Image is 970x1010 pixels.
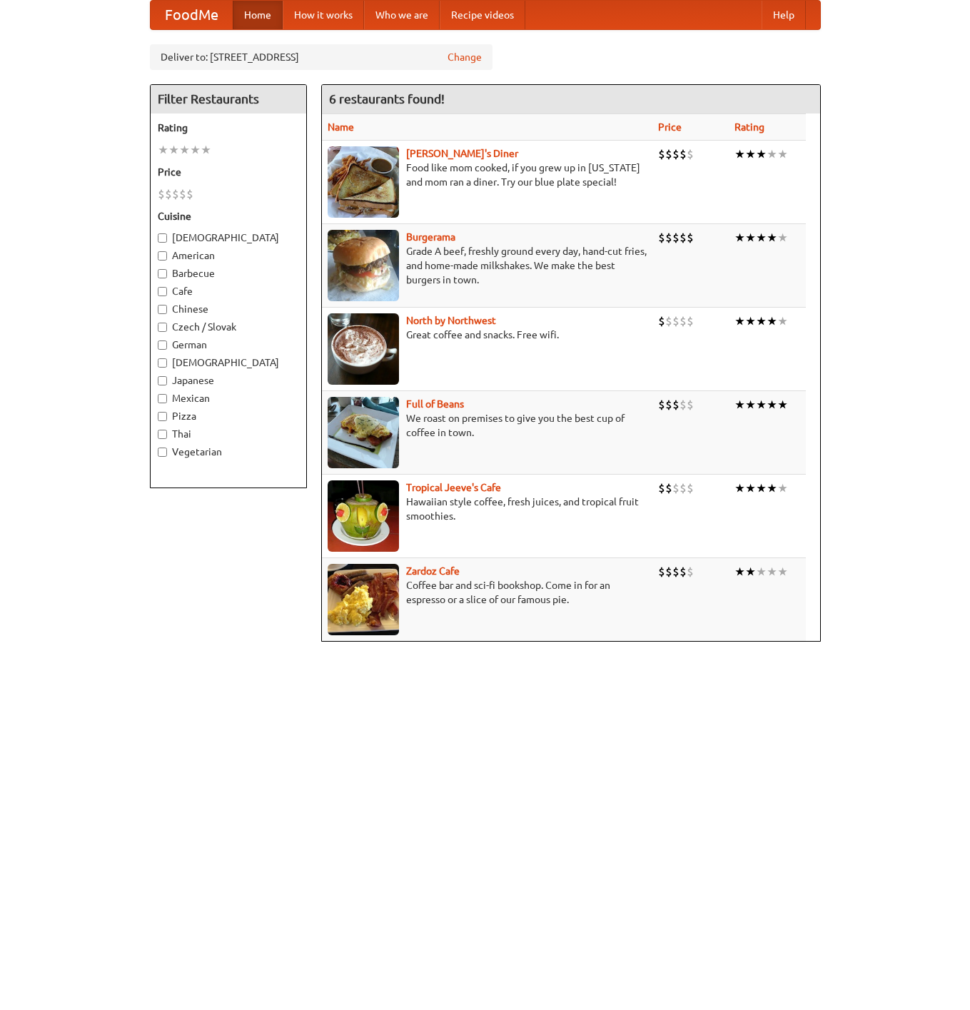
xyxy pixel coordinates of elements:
[672,146,679,162] li: $
[777,313,788,329] li: ★
[406,398,464,410] a: Full of Beans
[767,564,777,580] li: ★
[734,313,745,329] li: ★
[328,397,399,468] img: beans.jpg
[745,230,756,246] li: ★
[756,146,767,162] li: ★
[328,146,399,218] img: sallys.jpg
[665,230,672,246] li: $
[745,313,756,329] li: ★
[665,564,672,580] li: $
[734,146,745,162] li: ★
[406,148,518,159] a: [PERSON_NAME]'s Diner
[406,565,460,577] a: Zardoz Cafe
[172,186,179,202] li: $
[777,480,788,496] li: ★
[658,480,665,496] li: $
[658,230,665,246] li: $
[756,480,767,496] li: ★
[672,230,679,246] li: $
[687,313,694,329] li: $
[158,251,167,261] input: American
[734,121,764,133] a: Rating
[679,146,687,162] li: $
[158,323,167,332] input: Czech / Slovak
[672,397,679,413] li: $
[158,284,299,298] label: Cafe
[679,397,687,413] li: $
[158,305,167,314] input: Chinese
[158,287,167,296] input: Cafe
[158,376,167,385] input: Japanese
[658,564,665,580] li: $
[190,142,201,158] li: ★
[756,564,767,580] li: ★
[158,142,168,158] li: ★
[158,355,299,370] label: [DEMOGRAPHIC_DATA]
[679,480,687,496] li: $
[233,1,283,29] a: Home
[658,397,665,413] li: $
[158,165,299,179] h5: Price
[665,313,672,329] li: $
[406,315,496,326] b: North by Northwest
[777,564,788,580] li: ★
[687,230,694,246] li: $
[328,313,399,385] img: north.jpg
[679,313,687,329] li: $
[158,186,165,202] li: $
[777,397,788,413] li: ★
[328,230,399,301] img: burgerama.jpg
[151,1,233,29] a: FoodMe
[151,85,306,113] h4: Filter Restaurants
[756,397,767,413] li: ★
[328,121,354,133] a: Name
[672,480,679,496] li: $
[679,230,687,246] li: $
[687,480,694,496] li: $
[179,142,190,158] li: ★
[158,409,299,423] label: Pizza
[665,146,672,162] li: $
[158,448,167,457] input: Vegetarian
[158,358,167,368] input: [DEMOGRAPHIC_DATA]
[658,121,682,133] a: Price
[658,313,665,329] li: $
[158,121,299,135] h5: Rating
[158,233,167,243] input: [DEMOGRAPHIC_DATA]
[745,146,756,162] li: ★
[767,146,777,162] li: ★
[672,564,679,580] li: $
[777,230,788,246] li: ★
[687,397,694,413] li: $
[158,338,299,352] label: German
[158,430,167,439] input: Thai
[201,142,211,158] li: ★
[150,44,492,70] div: Deliver to: [STREET_ADDRESS]
[328,495,647,523] p: Hawaiian style coffee, fresh juices, and tropical fruit smoothies.
[328,411,647,440] p: We roast on premises to give you the best cup of coffee in town.
[762,1,806,29] a: Help
[158,248,299,263] label: American
[767,397,777,413] li: ★
[767,230,777,246] li: ★
[406,231,455,243] a: Burgerama
[179,186,186,202] li: $
[440,1,525,29] a: Recipe videos
[328,480,399,552] img: jeeves.jpg
[406,482,501,493] a: Tropical Jeeve's Cafe
[158,266,299,281] label: Barbecue
[687,146,694,162] li: $
[745,564,756,580] li: ★
[672,313,679,329] li: $
[158,302,299,316] label: Chinese
[158,445,299,459] label: Vegetarian
[158,427,299,441] label: Thai
[745,397,756,413] li: ★
[767,480,777,496] li: ★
